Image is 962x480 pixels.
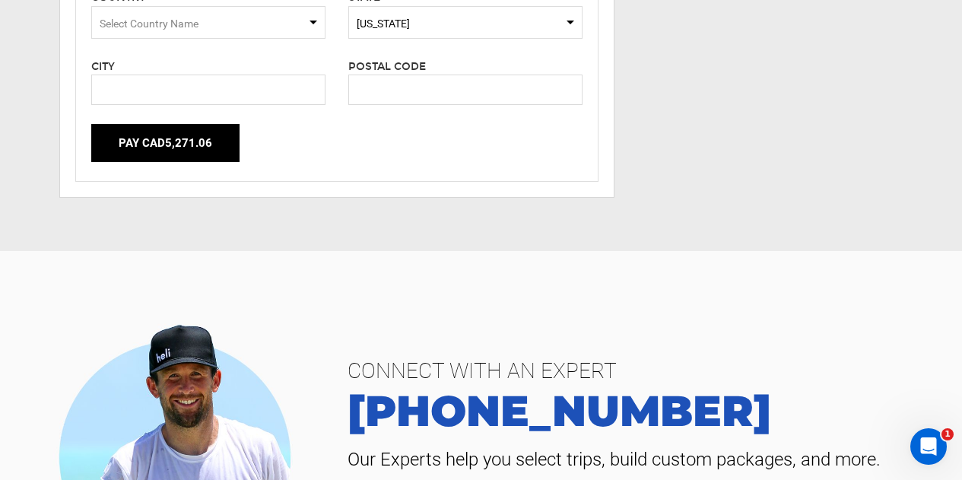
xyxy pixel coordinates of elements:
span: Select Country Name [100,17,198,30]
span: 1 [941,428,954,440]
span: [US_STATE] [357,16,574,31]
label: Postal Code [348,59,426,75]
span: CONNECT WITH AN EXPERT [336,353,939,389]
span: Select box activate [91,6,325,39]
button: Pay CAD5,271.06 [91,124,240,162]
a: [PHONE_NUMBER] [336,389,939,432]
iframe: Intercom live chat [910,428,947,465]
label: City [91,59,115,75]
span: Our Experts help you select trips, build custom packages, and more. [336,447,939,472]
span: Select box activate [348,6,583,39]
